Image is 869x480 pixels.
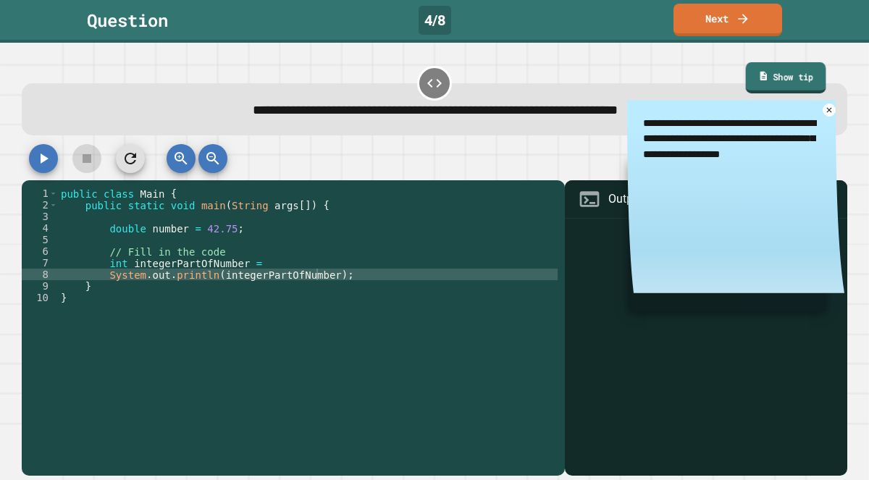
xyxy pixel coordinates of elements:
[608,190,670,208] div: Output shell
[87,7,168,33] div: Question
[22,292,58,303] div: 10
[419,6,451,35] div: 4 / 8
[22,234,58,245] div: 5
[49,188,57,199] span: Toggle code folding, rows 1 through 10
[745,62,826,93] a: Show tip
[22,188,58,199] div: 1
[22,222,58,234] div: 4
[49,199,57,211] span: Toggle code folding, rows 2 through 9
[673,4,782,36] a: Next
[22,280,58,292] div: 9
[22,211,58,222] div: 3
[22,269,58,280] div: 8
[22,257,58,269] div: 7
[22,245,58,257] div: 6
[22,199,58,211] div: 2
